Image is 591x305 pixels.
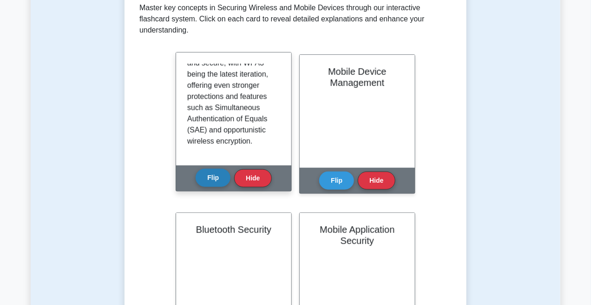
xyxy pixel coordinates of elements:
[311,224,404,246] h2: Mobile Application Security
[311,66,404,88] h2: Mobile Device Management
[196,169,230,187] button: Flip
[358,172,395,190] button: Hide
[187,224,280,235] h2: Bluetooth Security
[319,172,354,190] button: Flip
[234,169,271,187] button: Hide
[139,2,452,36] p: Master key concepts in Securing Wireless and Mobile Devices through our interactive flashcard sys...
